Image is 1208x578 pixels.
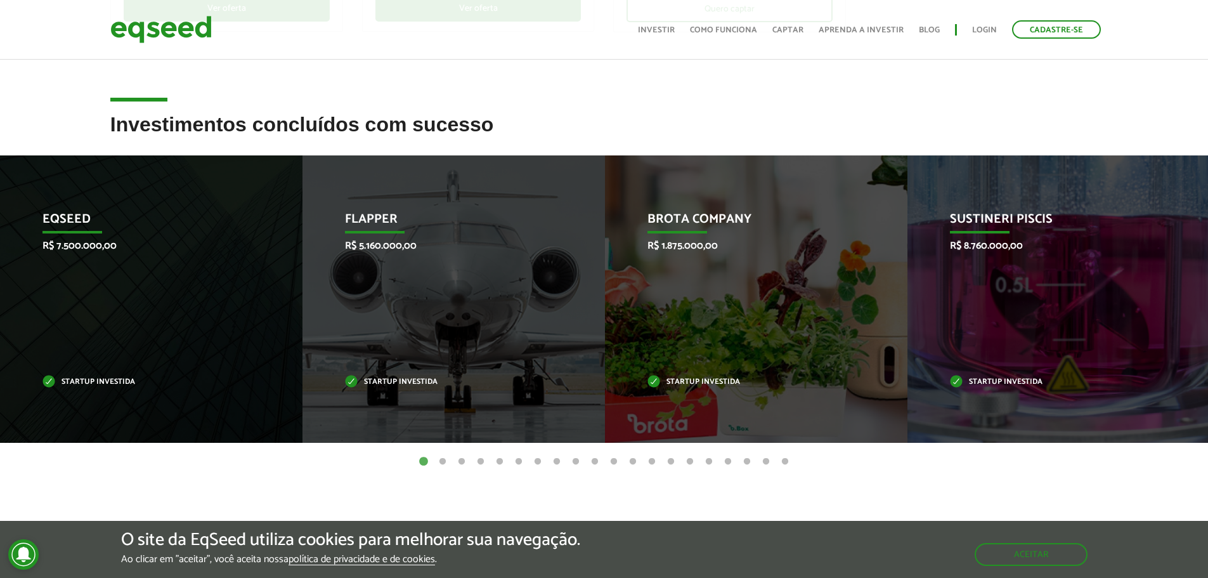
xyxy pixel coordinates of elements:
[121,553,580,565] p: Ao clicar em "aceitar", você aceita nossa .
[703,456,715,468] button: 16 of 20
[646,456,658,468] button: 13 of 20
[550,456,563,468] button: 8 of 20
[42,212,241,233] p: EqSeed
[493,456,506,468] button: 5 of 20
[690,26,757,34] a: Como funciona
[1012,20,1101,39] a: Cadastre-se
[512,456,525,468] button: 6 of 20
[289,555,435,565] a: política de privacidade e de cookies
[647,240,846,252] p: R$ 1.875.000,00
[42,240,241,252] p: R$ 7.500.000,00
[741,456,753,468] button: 18 of 20
[569,456,582,468] button: 9 of 20
[772,26,803,34] a: Captar
[110,114,1098,155] h2: Investimentos concluídos com sucesso
[972,26,997,34] a: Login
[474,456,487,468] button: 4 of 20
[436,456,449,468] button: 2 of 20
[627,456,639,468] button: 12 of 20
[722,456,734,468] button: 17 of 20
[665,456,677,468] button: 14 of 20
[417,456,430,468] button: 1 of 20
[779,456,791,468] button: 20 of 20
[684,456,696,468] button: 15 of 20
[647,379,846,386] p: Startup investida
[42,379,241,386] p: Startup investida
[950,212,1148,233] p: Sustineri Piscis
[110,13,212,46] img: EqSeed
[345,379,543,386] p: Startup investida
[455,456,468,468] button: 3 of 20
[345,240,543,252] p: R$ 5.160.000,00
[121,530,580,550] h5: O site da EqSeed utiliza cookies para melhorar sua navegação.
[588,456,601,468] button: 10 of 20
[647,212,846,233] p: Brota Company
[638,26,675,34] a: Investir
[950,240,1148,252] p: R$ 8.760.000,00
[975,543,1088,566] button: Aceitar
[950,379,1148,386] p: Startup investida
[531,456,544,468] button: 7 of 20
[919,26,940,34] a: Blog
[345,212,543,233] p: Flapper
[819,26,904,34] a: Aprenda a investir
[760,456,772,468] button: 19 of 20
[607,456,620,468] button: 11 of 20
